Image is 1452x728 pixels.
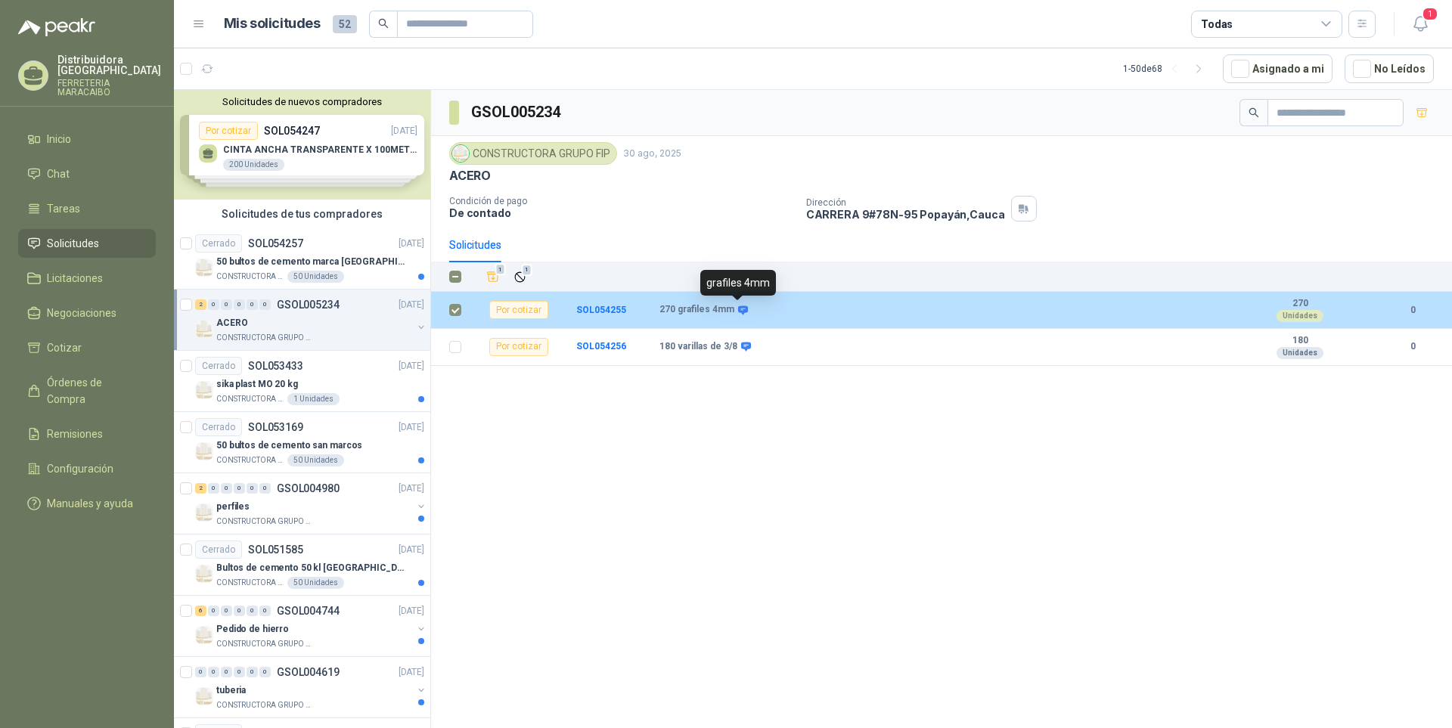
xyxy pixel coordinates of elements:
img: Logo peakr [18,18,95,36]
p: GSOL005234 [277,299,340,310]
span: search [378,18,389,29]
p: Bultos de cemento 50 kl [GEOGRAPHIC_DATA] [216,561,405,575]
p: tuberia [216,683,246,698]
p: perfiles [216,500,250,514]
div: Solicitudes de tus compradores [174,200,430,228]
img: Company Logo [195,320,213,338]
div: 0 [259,483,271,494]
span: Configuración [47,460,113,477]
a: 2 0 0 0 0 0 GSOL004980[DATE] Company LogoperfilesCONSTRUCTORA GRUPO FIP [195,479,427,528]
div: Solicitudes de nuevos compradoresPor cotizarSOL054247[DATE] CINTA ANCHA TRANSPARENTE X 100METROS2... [174,90,430,200]
div: 0 [234,606,245,616]
div: 2 [195,299,206,310]
p: GSOL004744 [277,606,340,616]
a: CerradoSOL051585[DATE] Company LogoBultos de cemento 50 kl [GEOGRAPHIC_DATA]CONSTRUCTORA GRUPO FI... [174,534,430,596]
div: 0 [247,299,258,310]
b: 0 [1391,303,1434,318]
b: 180 varillas de 3/8 [659,341,737,353]
p: 50 bultos de cemento san marcos [216,438,362,453]
p: CONSTRUCTORA GRUPO FIP [216,332,312,344]
a: 0 0 0 0 0 0 GSOL004619[DATE] Company LogotuberiaCONSTRUCTORA GRUPO FIP [195,663,427,711]
div: 0 [221,299,232,310]
img: Company Logo [195,565,213,583]
p: [DATE] [399,604,424,618]
p: [DATE] [399,420,424,435]
div: 0 [208,667,219,677]
img: Company Logo [195,442,213,460]
span: Cotizar [47,339,82,356]
p: Pedido de hierro [216,622,289,637]
b: 0 [1391,339,1434,354]
p: CONSTRUCTORA GRUPO FIP [216,271,284,283]
div: Cerrado [195,357,242,375]
p: [DATE] [399,543,424,557]
div: 0 [208,483,219,494]
div: 0 [259,667,271,677]
div: Por cotizar [489,338,548,356]
div: 0 [234,299,245,310]
p: ACERO [216,316,247,330]
button: 1 [1407,11,1434,38]
div: Por cotizar [489,301,548,319]
div: 0 [208,299,219,310]
button: Asignado a mi [1223,54,1333,83]
div: 0 [234,483,245,494]
div: 0 [221,606,232,616]
div: CONSTRUCTORA GRUPO FIP [449,142,617,165]
div: 0 [234,667,245,677]
div: 0 [259,606,271,616]
img: Company Logo [195,503,213,522]
span: Manuales y ayuda [47,495,133,512]
p: SOL053169 [248,422,303,432]
p: CONSTRUCTORA GRUPO FIP [216,454,284,466]
div: 0 [221,667,232,677]
h3: GSOL005234 [471,101,563,124]
a: Solicitudes [18,229,156,258]
div: 0 [247,483,258,494]
p: CARRERA 9#78N-95 Popayán , Cauca [806,208,1005,221]
h1: Mis solicitudes [224,13,321,35]
div: Unidades [1277,310,1323,322]
a: SOL054255 [576,305,626,315]
div: Cerrado [195,234,242,252]
span: Inicio [47,131,71,147]
p: CONSTRUCTORA GRUPO FIP [216,577,284,589]
div: 0 [195,667,206,677]
a: Inicio [18,125,156,153]
a: Cotizar [18,333,156,362]
div: grafiles 4mm [700,270,776,296]
div: 6 [195,606,206,616]
div: 0 [247,667,258,677]
a: Manuales y ayuda [18,489,156,518]
p: CONSTRUCTORA GRUPO FIP [216,516,312,528]
a: Chat [18,160,156,188]
img: Company Logo [195,687,213,705]
a: Órdenes de Compra [18,368,156,414]
p: CONSTRUCTORA GRUPO FIP [216,393,284,405]
p: CONSTRUCTORA GRUPO FIP [216,699,312,711]
b: 270 grafiles 4mm [659,304,734,316]
div: 0 [247,606,258,616]
p: SOL051585 [248,544,303,555]
div: 2 [195,483,206,494]
span: 1 [1422,7,1438,21]
p: 30 ago, 2025 [623,147,681,161]
img: Company Logo [195,626,213,644]
button: Ignorar [510,267,530,287]
p: [DATE] [399,665,424,680]
span: Licitaciones [47,270,103,287]
div: 50 Unidades [287,271,344,283]
p: Distribuidora [GEOGRAPHIC_DATA] [57,54,161,76]
p: GSOL004980 [277,483,340,494]
p: sika plast MO 20 kg [216,377,298,392]
img: Company Logo [195,259,213,277]
div: Solicitudes [449,237,501,253]
p: 50 bultos de cemento marca [GEOGRAPHIC_DATA] [216,255,405,269]
span: Chat [47,166,70,182]
a: Negociaciones [18,299,156,327]
div: 1 - 50 de 68 [1123,57,1211,81]
div: Cerrado [195,541,242,559]
a: 2 0 0 0 0 0 GSOL005234[DATE] Company LogoACEROCONSTRUCTORA GRUPO FIP [195,296,427,344]
p: FERRETERIA MARACAIBO [57,79,161,97]
a: Tareas [18,194,156,223]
